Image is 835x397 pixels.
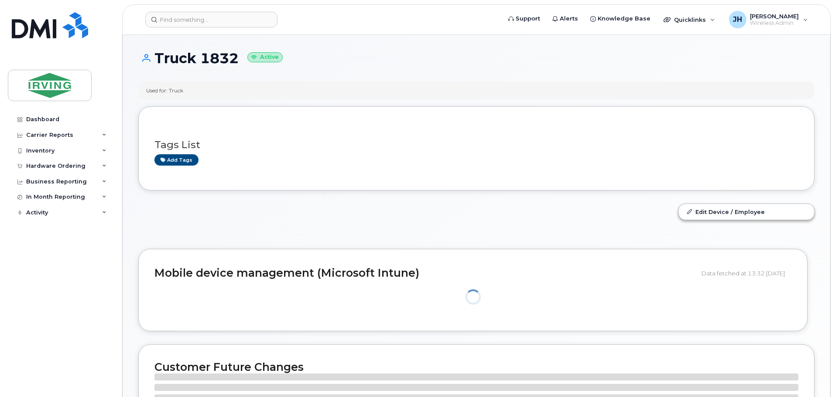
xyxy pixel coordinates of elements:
[154,360,798,373] h2: Customer Future Changes
[247,52,283,62] small: Active
[154,139,798,150] h3: Tags List
[138,51,814,66] h1: Truck 1832
[154,154,198,165] a: Add tags
[679,204,814,220] a: Edit Device / Employee
[154,267,695,279] h2: Mobile device management (Microsoft Intune)
[702,265,791,282] div: Data fetched at 13:32 [DATE]
[146,87,183,94] div: Used for: Truck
